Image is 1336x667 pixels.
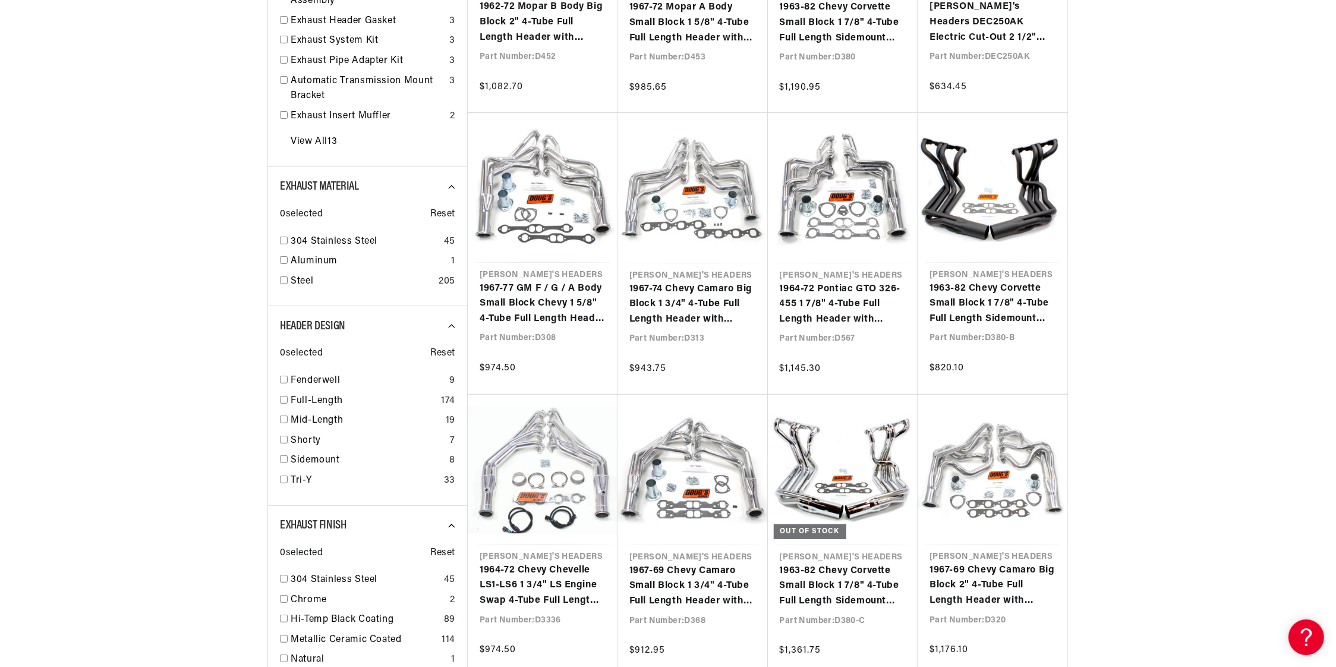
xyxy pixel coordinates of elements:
a: Metallic Ceramic Coated [291,633,437,648]
div: 174 [441,394,455,409]
a: Sidemount [291,453,445,468]
a: Automatic Transmission Mount Bracket [291,74,445,104]
a: Chrome [291,593,445,608]
div: 1 [451,254,455,269]
div: 205 [439,274,455,290]
a: View All 13 [291,134,337,150]
a: 1964-72 Chevy Chevelle LS1-LS6 1 3/4" LS Engine Swap 4-Tube Full Length Header with Metallic Cera... [480,563,606,609]
div: 89 [444,612,455,628]
a: Tri-Y [291,473,439,489]
a: Exhaust Insert Muffler [291,109,445,124]
span: Reset [430,546,455,561]
a: 1963-82 Chevy Corvette Small Block 1 7/8" 4-Tube Full Length Sidemount Header with Hi-Temp Black ... [929,281,1055,327]
div: 3 [449,54,455,69]
a: 1964-72 Pontiac GTO 326-455 1 7/8" 4-Tube Full Length Header with Metallic Ceramic Coating [780,282,906,328]
span: 0 selected [280,546,323,561]
a: 1967-69 Chevy Camaro Big Block 2" 4-Tube Full Length Header with Metallic Ceramic Coating [929,563,1055,609]
a: 304 Stainless Steel [291,234,439,250]
span: Exhaust Finish [280,520,346,531]
div: 3 [449,14,455,29]
div: 2 [450,109,455,124]
div: 7 [450,433,455,449]
div: 2 [450,593,455,608]
div: 45 [444,234,455,250]
span: Header Design [280,320,345,332]
a: 1967-77 GM F / G / A Body Small Block Chevy 1 5/8" 4-Tube Full Length Header with Metallic Cerami... [480,281,606,327]
a: Mid-Length [291,413,441,429]
div: 3 [449,74,455,89]
a: Exhaust Header Gasket [291,14,445,29]
a: 1967-69 Chevy Camaro Small Block 1 3/4" 4-Tube Full Length Header with Metallic Ceramic Coating [629,564,756,609]
a: Fenderwell [291,373,445,389]
span: 0 selected [280,346,323,361]
a: Hi-Temp Black Coating [291,612,439,628]
span: Reset [430,207,455,222]
div: 19 [446,413,455,429]
a: Steel [291,274,434,290]
a: 304 Stainless Steel [291,572,439,588]
div: 8 [449,453,455,468]
a: Full-Length [291,394,436,409]
div: 114 [442,633,455,648]
a: Exhaust Pipe Adapter Kit [291,54,445,69]
span: Reset [430,346,455,361]
div: 9 [449,373,455,389]
a: Shorty [291,433,445,449]
div: 45 [444,572,455,588]
div: 3 [449,33,455,49]
a: Aluminum [291,254,446,269]
div: 33 [444,473,455,489]
a: Exhaust System Kit [291,33,445,49]
a: 1967-74 Chevy Camaro Big Block 1 3/4" 4-Tube Full Length Header with Metallic Ceramic Coating [629,282,756,328]
span: 0 selected [280,207,323,222]
a: 1963-82 Chevy Corvette Small Block 1 7/8" 4-Tube Full Length Sidemount Header with Chrome Finish [780,564,906,609]
span: Exhaust Material [280,181,359,193]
